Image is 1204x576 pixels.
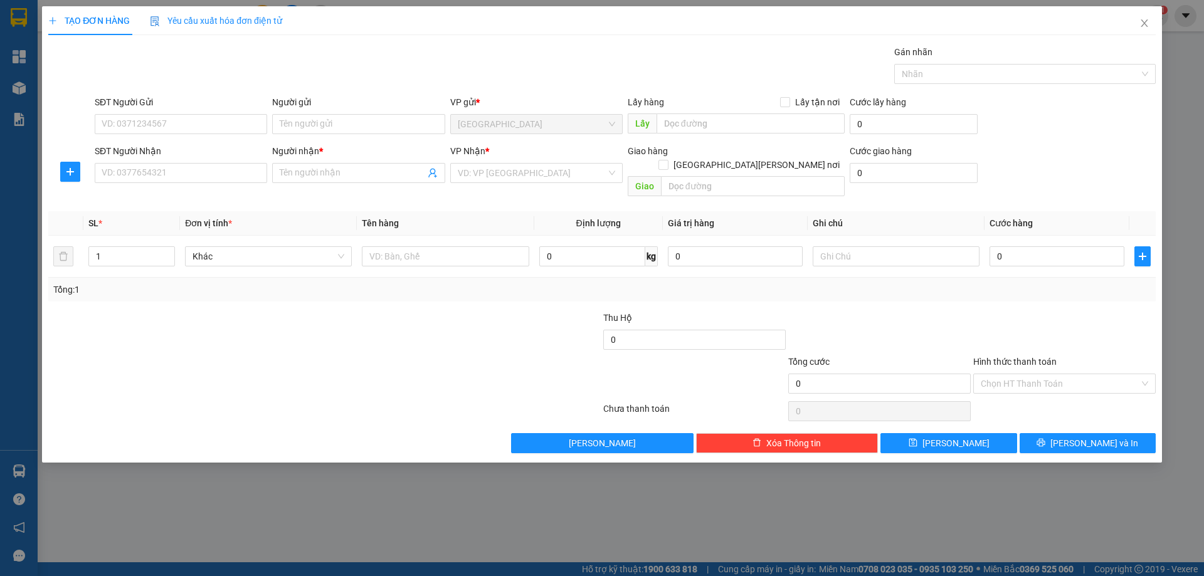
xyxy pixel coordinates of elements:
input: Dọc đường [661,176,845,196]
th: Ghi chú [808,211,985,236]
span: TẠO ĐƠN HÀNG [48,16,130,26]
span: printer [1037,438,1045,448]
span: user-add [428,168,438,178]
button: [PERSON_NAME] [511,433,694,453]
span: Giá trị hàng [668,218,714,228]
span: Lấy [628,113,657,134]
input: Cước lấy hàng [850,114,978,134]
span: SÀI GÒN [458,115,615,134]
span: SL [88,218,98,228]
span: [PERSON_NAME] [922,436,990,450]
label: Cước giao hàng [850,146,912,156]
span: Tổng cước [788,357,830,367]
span: [PERSON_NAME] [569,436,636,450]
span: VP Nhận [450,146,485,156]
button: delete [53,246,73,266]
span: delete [752,438,761,448]
span: Cước hàng [990,218,1033,228]
span: Giao hàng [628,146,668,156]
div: SĐT Người Nhận [95,144,267,158]
span: Tên hàng [362,218,399,228]
span: Yêu cầu xuất hóa đơn điện tử [150,16,282,26]
span: Xóa Thông tin [766,436,821,450]
label: Gán nhãn [894,47,932,57]
div: Tổng: 1 [53,283,465,296]
span: close [1139,18,1149,28]
div: SĐT Người Gửi [95,95,267,109]
div: Người nhận [272,144,445,158]
span: Lấy hàng [628,97,664,107]
span: kg [645,246,658,266]
span: plus [61,167,80,177]
span: [GEOGRAPHIC_DATA][PERSON_NAME] nơi [668,158,845,172]
input: 0 [668,246,803,266]
span: Định lượng [576,218,621,228]
span: Giao [628,176,661,196]
label: Hình thức thanh toán [973,357,1057,367]
img: icon [150,16,160,26]
button: save[PERSON_NAME] [880,433,1017,453]
input: VD: Bàn, Ghế [362,246,529,266]
input: Cước giao hàng [850,163,978,183]
span: Lấy tận nơi [790,95,845,109]
button: plus [1134,246,1151,266]
span: Đơn vị tính [185,218,232,228]
input: Dọc đường [657,113,845,134]
span: plus [48,16,57,25]
span: Khác [193,247,344,266]
div: VP gửi [450,95,623,109]
input: Ghi Chú [813,246,980,266]
button: deleteXóa Thông tin [696,433,879,453]
span: Thu Hộ [603,313,632,323]
button: Close [1127,6,1162,41]
label: Cước lấy hàng [850,97,906,107]
div: Chưa thanh toán [602,402,787,424]
span: save [909,438,917,448]
div: Người gửi [272,95,445,109]
span: plus [1135,251,1150,261]
span: [PERSON_NAME] và In [1050,436,1138,450]
button: printer[PERSON_NAME] và In [1020,433,1156,453]
button: plus [60,162,80,182]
